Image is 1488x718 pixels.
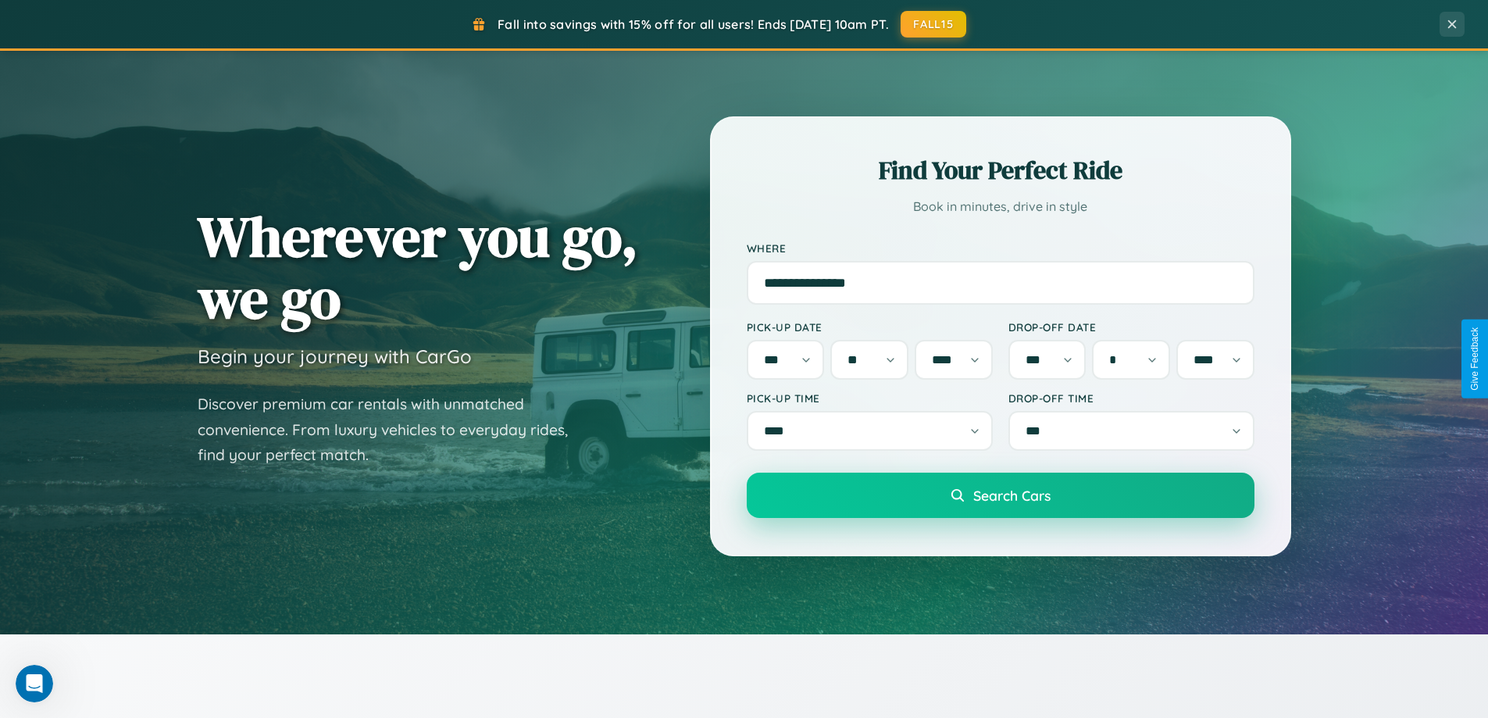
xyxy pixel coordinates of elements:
button: Search Cars [747,473,1254,518]
label: Drop-off Date [1008,320,1254,334]
label: Drop-off Time [1008,391,1254,405]
p: Book in minutes, drive in style [747,195,1254,218]
label: Pick-up Time [747,391,993,405]
span: Search Cars [973,487,1051,504]
h2: Find Your Perfect Ride [747,153,1254,188]
h3: Begin your journey with CarGo [198,345,472,368]
div: Give Feedback [1469,327,1480,391]
button: FALL15 [901,11,966,38]
label: Where [747,241,1254,255]
p: Discover premium car rentals with unmatched convenience. From luxury vehicles to everyday rides, ... [198,391,588,468]
span: Fall into savings with 15% off for all users! Ends [DATE] 10am PT. [498,16,889,32]
h1: Wherever you go, we go [198,205,638,329]
label: Pick-up Date [747,320,993,334]
iframe: Intercom live chat [16,665,53,702]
